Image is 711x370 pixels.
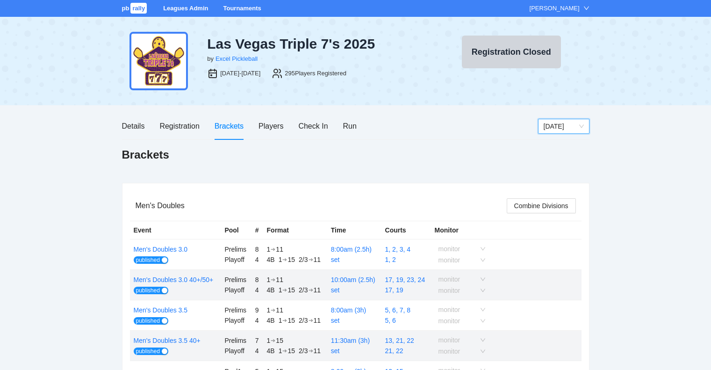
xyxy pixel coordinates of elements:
a: Men's Doubles 3.5 40+ [134,337,201,344]
div: Playoff [224,254,247,265]
div: 11 [276,244,283,254]
a: set [331,256,340,263]
div: 8 [255,244,259,254]
div: 15 [287,254,295,265]
a: 8:00am (2.5h) [331,246,372,253]
span: pb [122,5,129,12]
div: ➔ [271,276,275,283]
div: Pool [224,225,247,235]
button: Registration Closed [462,36,561,68]
div: Prelims [224,335,247,346]
div: ➔ [271,337,275,344]
div: 15 [287,315,295,326]
div: ➔ [271,306,275,314]
div: Playoff [224,285,247,295]
div: 2/3 [299,285,308,295]
div: [DATE]-[DATE] [220,69,260,78]
img: tiple-sevens-24.png [129,32,188,90]
div: 4 [255,285,259,295]
div: Playoff [224,315,247,326]
div: Brackets [215,120,244,132]
div: 2/3 [299,346,308,356]
div: 11 [314,285,321,295]
div: 15 [287,285,295,295]
div: 8 [255,275,259,285]
a: 11:30am (3h) [331,337,370,344]
div: 1 [267,335,271,346]
div: ➔ [309,256,313,263]
div: Courts [385,225,427,235]
div: Men's Doubles [136,192,507,219]
div: 1 [267,244,271,254]
div: ➔ [282,317,287,324]
span: published [136,256,160,264]
div: 11 [314,315,321,326]
a: 5, 6 [385,317,396,324]
div: 15 [276,335,283,346]
div: 4B [267,315,275,326]
div: ➔ [309,317,313,324]
div: 1 [279,315,282,326]
div: Monitor [435,225,494,235]
div: Check In [298,120,328,132]
a: Leagues Admin [163,5,208,12]
a: set [331,347,340,355]
div: Prelims [224,244,247,254]
div: 15 [287,346,295,356]
a: set [331,317,340,324]
div: 1 [279,285,282,295]
a: 21, 22 [385,347,403,355]
div: 4 [255,346,259,356]
div: 1 [279,346,282,356]
div: Registration [159,120,199,132]
div: Run [343,120,357,132]
div: ➔ [282,347,287,355]
div: 1 [267,305,271,315]
div: Time [331,225,378,235]
div: Prelims [224,305,247,315]
div: 11 [276,275,283,285]
div: Players [259,120,283,132]
span: rally [130,3,147,14]
a: Tournaments [223,5,261,12]
span: Sunday [544,119,584,133]
a: 17, 19 [385,286,403,294]
a: Excel Pickleball [215,55,258,62]
h1: Brackets [122,147,169,162]
div: Event [134,225,217,235]
a: Men's Doubles 3.5 [134,306,188,314]
div: 4 [255,254,259,265]
a: 13, 21, 22 [385,337,414,344]
a: Men's Doubles 3.0 40+/50+ [134,276,214,283]
a: 1, 2 [385,256,396,263]
span: published [136,287,160,294]
a: set [331,286,340,294]
a: 10:00am (2.5h) [331,276,375,283]
a: 1, 2, 3, 4 [385,246,410,253]
div: 4 [255,315,259,326]
div: 4B [267,346,275,356]
div: ➔ [282,286,287,294]
div: Details [122,120,145,132]
a: 17, 19, 23, 24 [385,276,425,283]
div: 11 [314,254,321,265]
div: 4B [267,254,275,265]
a: 8:00am (3h) [331,306,366,314]
div: 11 [314,346,321,356]
div: by [207,54,214,64]
div: # [255,225,259,235]
span: published [136,317,160,325]
div: 11 [276,305,283,315]
div: ➔ [309,286,313,294]
div: 1 [279,254,282,265]
div: Las Vegas Triple 7's 2025 [207,36,426,52]
div: Format [267,225,323,235]
button: Combine Divisions [507,198,576,213]
div: ➔ [309,347,313,355]
div: 2/3 [299,254,308,265]
div: [PERSON_NAME] [530,4,580,13]
div: 4B [267,285,275,295]
a: 5, 6, 7, 8 [385,306,410,314]
a: pbrally [122,5,149,12]
div: Prelims [224,275,247,285]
